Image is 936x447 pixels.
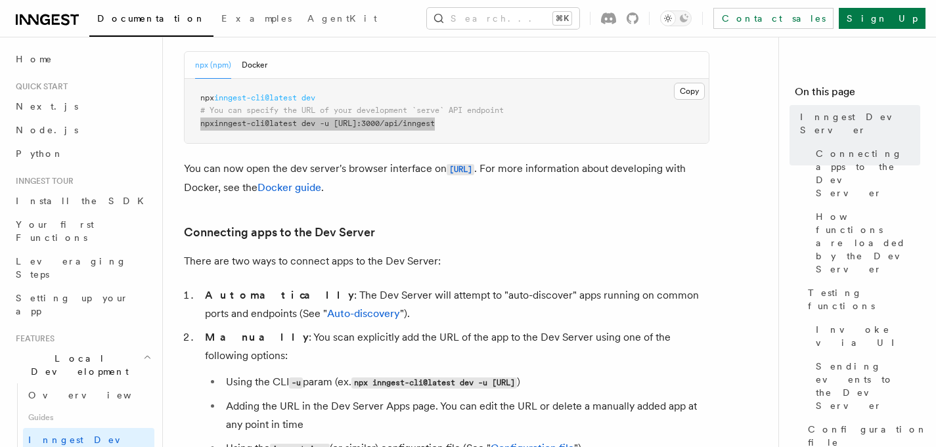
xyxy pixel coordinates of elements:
[11,189,154,213] a: Install the SDK
[553,12,571,25] kbd: ⌘K
[795,105,920,142] a: Inngest Dev Server
[808,286,920,312] span: Testing functions
[674,83,705,100] button: Copy
[184,223,375,242] a: Connecting apps to the Dev Server
[205,331,309,343] strong: Manually
[200,119,214,128] span: npx
[205,289,354,301] strong: Automatically
[242,52,267,79] button: Docker
[11,118,154,142] a: Node.js
[427,8,579,29] button: Search...⌘K
[11,81,68,92] span: Quick start
[811,142,920,205] a: Connecting apps to the Dev Server
[222,373,709,392] li: Using the CLI param (ex. )
[221,13,292,24] span: Examples
[184,252,709,270] p: There are two ways to connect apps to the Dev Server:
[16,101,78,112] span: Next.js
[300,4,385,35] a: AgentKit
[23,407,154,428] span: Guides
[16,53,53,66] span: Home
[11,352,143,378] span: Local Development
[16,148,64,159] span: Python
[11,176,74,186] span: Inngest tour
[811,318,920,354] a: Invoke via UI
[16,125,78,135] span: Node.js
[320,119,329,128] span: -u
[811,354,920,417] a: Sending events to the Dev Server
[201,286,709,323] li: : The Dev Server will attempt to "auto-discover" apps running on common ports and endpoints (See ...
[11,213,154,249] a: Your first Functions
[447,164,474,175] code: [URL]
[380,119,435,128] span: /api/inngest
[795,84,920,105] h4: On this page
[816,147,920,200] span: Connecting apps to the Dev Server
[11,347,154,383] button: Local Development
[713,8,834,29] a: Contact sales
[289,377,303,389] code: -u
[660,11,692,26] button: Toggle dark mode
[307,13,377,24] span: AgentKit
[327,307,400,320] a: Auto-discovery
[816,210,920,276] span: How functions are loaded by the Dev Server
[351,377,517,389] code: npx inngest-cli@latest dev -u [URL]
[811,205,920,281] a: How functions are loaded by the Dev Server
[447,162,474,175] a: [URL]
[11,333,55,344] span: Features
[803,281,920,318] a: Testing functions
[222,397,709,434] li: Adding the URL in the Dev Server Apps page. You can edit the URL or delete a manually added app a...
[184,160,709,197] p: You can now open the dev server's browser interface on . For more information about developing wi...
[301,119,315,128] span: dev
[11,142,154,165] a: Python
[301,93,315,102] span: dev
[16,196,152,206] span: Install the SDK
[11,286,154,323] a: Setting up your app
[213,4,300,35] a: Examples
[11,47,154,71] a: Home
[195,52,231,79] button: npx (npm)
[214,119,297,128] span: inngest-cli@latest
[200,106,504,115] span: # You can specify the URL of your development `serve` API endpoint
[97,13,206,24] span: Documentation
[816,323,920,349] span: Invoke via UI
[16,256,127,280] span: Leveraging Steps
[800,110,920,137] span: Inngest Dev Server
[28,390,164,400] span: Overview
[11,249,154,286] a: Leveraging Steps
[334,119,361,128] span: [URL]:
[11,95,154,118] a: Next.js
[23,383,154,407] a: Overview
[16,219,94,243] span: Your first Functions
[361,119,380,128] span: 3000
[16,293,129,316] span: Setting up your app
[214,93,297,102] span: inngest-cli@latest
[839,8,925,29] a: Sign Up
[816,360,920,412] span: Sending events to the Dev Server
[89,4,213,37] a: Documentation
[257,181,321,194] a: Docker guide
[200,93,214,102] span: npx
